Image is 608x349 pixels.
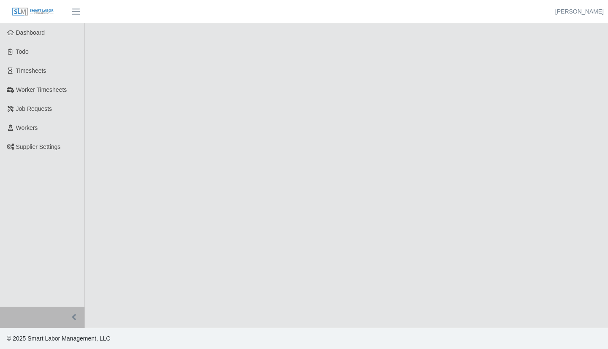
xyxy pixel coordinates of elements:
span: Job Requests [16,105,52,112]
span: © 2025 Smart Labor Management, LLC [7,335,110,342]
span: Workers [16,124,38,131]
span: Supplier Settings [16,143,61,150]
a: [PERSON_NAME] [555,7,604,16]
span: Dashboard [16,29,45,36]
span: Todo [16,48,29,55]
span: Timesheets [16,67,46,74]
span: Worker Timesheets [16,86,67,93]
img: SLM Logo [12,7,54,16]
